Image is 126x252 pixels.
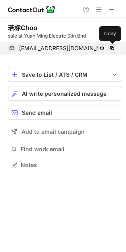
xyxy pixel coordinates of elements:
[19,45,110,52] span: [EMAIL_ADDRESS][DOMAIN_NAME]
[21,146,118,153] span: Find work email
[8,5,56,14] img: ContactOut v5.3.10
[8,144,121,155] button: Find work email
[8,159,121,171] button: Notes
[8,106,121,120] button: Send email
[8,32,121,40] div: sale at Yuan Ming Electric Sdn Bhd
[21,161,118,169] span: Notes
[8,24,37,32] div: 若标Choo
[8,87,121,101] button: AI write personalized message
[22,110,52,116] span: Send email
[8,125,121,139] button: Add to email campaign
[8,68,121,82] button: save-profile-one-click
[21,129,85,135] span: Add to email campaign
[22,91,107,97] span: AI write personalized message
[22,72,107,78] div: Save to List / ATS / CRM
